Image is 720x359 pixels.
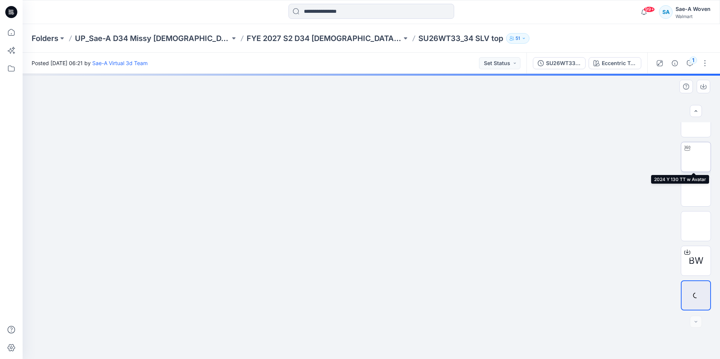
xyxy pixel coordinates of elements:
[506,33,529,44] button: 51
[676,14,711,19] div: Walmart
[92,60,148,66] a: Sae-A Virtual 3d Team
[32,59,148,67] span: Posted [DATE] 06:21 by
[676,5,711,14] div: Sae-A Woven
[418,33,503,44] p: SU26WT33_34 SLV top
[589,57,641,69] button: Eccentric Tropical_DARK NAVY
[644,6,655,12] span: 99+
[516,34,520,43] p: 51
[684,57,696,69] button: 1
[689,254,703,268] span: BW
[533,57,586,69] button: SU26WT33_REV2_COLORS
[669,57,681,69] button: Details
[247,33,402,44] a: FYE 2027 S2 D34 [DEMOGRAPHIC_DATA] Woven Tops - Sae-A
[689,56,697,64] div: 1
[546,59,581,67] div: SU26WT33_REV2_COLORS
[602,59,636,67] div: Eccentric Tropical_DARK NAVY
[75,33,230,44] a: UP_Sae-A D34 Missy [DEMOGRAPHIC_DATA] Top Woven
[659,5,673,19] div: SA
[32,33,58,44] a: Folders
